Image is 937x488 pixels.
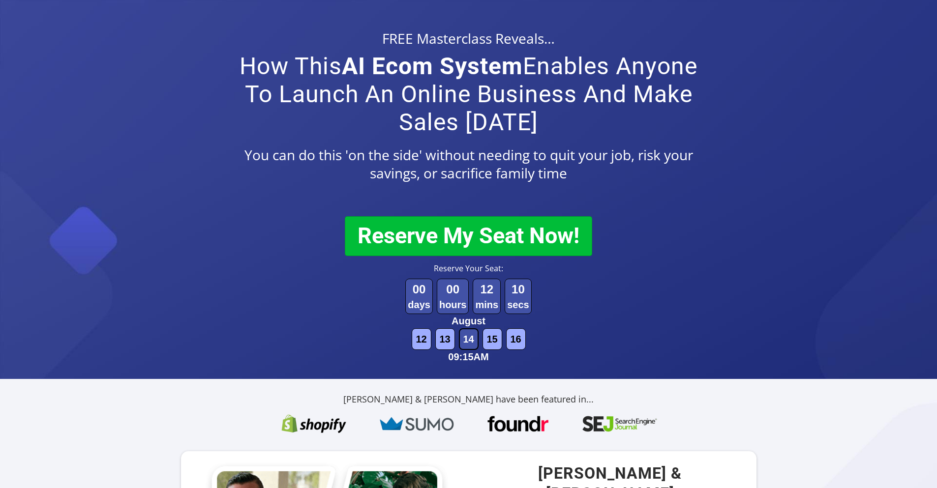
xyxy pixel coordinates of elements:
[294,263,643,274] div: Reserve Your Seat:
[435,328,455,350] div: 13
[198,394,739,405] div: [PERSON_NAME] & [PERSON_NAME] have been featured in...
[439,298,467,312] div: hours
[475,298,498,312] div: mins
[342,52,523,80] b: AI Ecom System
[448,350,488,364] div: 09:15AM
[459,328,479,350] div: 14
[507,298,529,312] div: secs
[483,328,502,350] div: 15
[227,47,710,141] div: How This Enables Anyone To Launch An Online Business And Make Sales [DATE]
[345,216,592,256] button: Reserve My Seat Now!
[507,281,529,298] div: 10
[227,29,710,47] div: FREE Masterclass Reveals…
[506,328,526,350] div: 16
[452,314,485,328] div: August
[439,281,467,298] div: 00
[408,298,430,312] div: days
[227,146,710,182] div: You can do this 'on the side' without needing to quit your job, risk your savings, or sacrifice f...
[408,281,430,298] div: 00
[412,328,431,350] div: 12
[475,281,498,298] div: 12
